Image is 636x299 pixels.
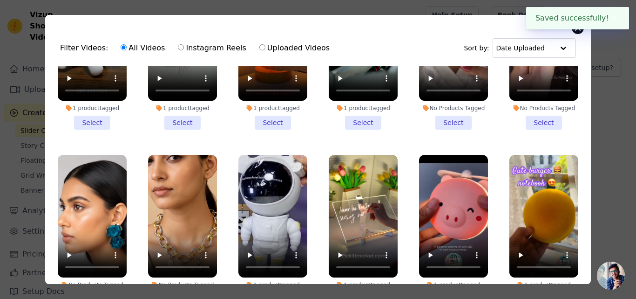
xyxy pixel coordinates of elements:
[609,13,620,24] button: Close
[329,104,398,112] div: 1 product tagged
[419,281,488,289] div: 1 product tagged
[60,37,335,59] div: Filter Videos:
[148,281,217,289] div: No Products Tagged
[120,42,165,54] label: All Videos
[329,281,398,289] div: 1 product tagged
[58,281,127,289] div: No Products Tagged
[464,38,576,58] div: Sort by:
[238,104,307,112] div: 1 product tagged
[238,281,307,289] div: 1 product tagged
[419,104,488,112] div: No Products Tagged
[148,104,217,112] div: 1 product tagged
[177,42,246,54] label: Instagram Reels
[597,262,625,290] div: Open chat
[526,7,629,29] div: Saved successfully!
[259,42,330,54] label: Uploaded Videos
[58,104,127,112] div: 1 product tagged
[509,281,578,289] div: 1 product tagged
[509,104,578,112] div: No Products Tagged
